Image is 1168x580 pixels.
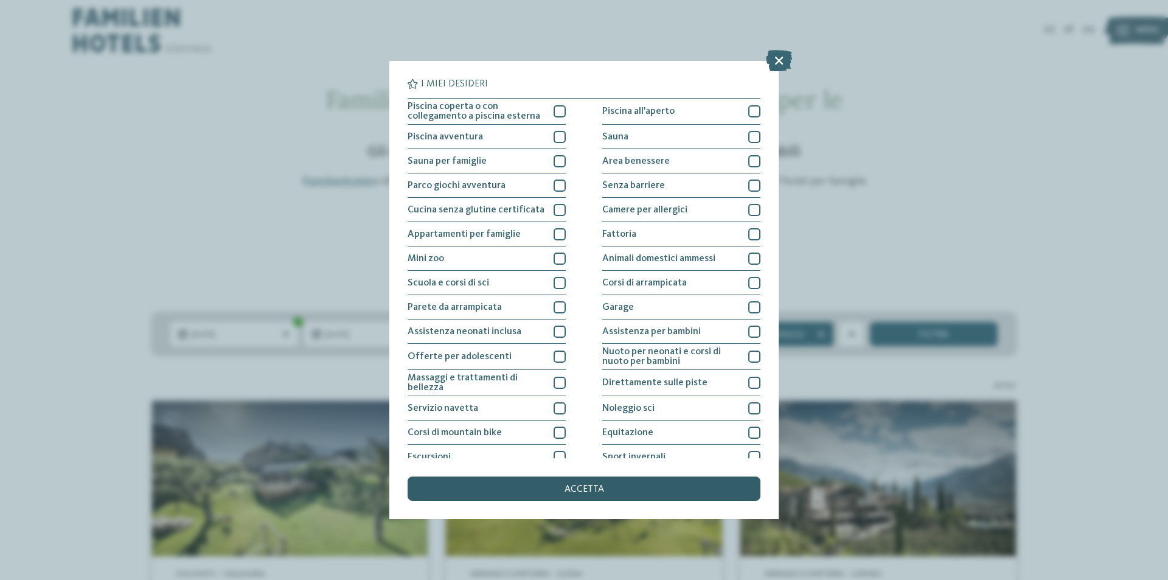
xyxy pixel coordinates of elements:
span: Offerte per adolescenti [408,352,512,362]
span: Parete da arrampicata [408,302,502,312]
span: Camere per allergici [602,205,687,215]
span: Sport invernali [602,452,666,462]
span: Direttamente sulle piste [602,378,707,388]
span: accetta [565,484,604,494]
span: Fattoria [602,229,636,239]
span: Corsi di arrampicata [602,278,687,288]
span: Assistenza neonati inclusa [408,327,521,337]
span: I miei desideri [421,79,488,89]
span: Piscina avventura [408,132,483,142]
span: Escursioni [408,452,451,462]
span: Scuola e corsi di sci [408,278,489,288]
span: Area benessere [602,156,670,166]
span: Servizio navetta [408,404,478,413]
span: Sauna [602,132,628,142]
span: Massaggi e trattamenti di bellezza [408,373,544,393]
span: Noleggio sci [602,404,655,413]
span: Equitazione [602,428,653,438]
span: Piscina coperta o con collegamento a piscina esterna [408,102,544,121]
span: Appartamenti per famiglie [408,229,521,239]
span: Sauna per famiglie [408,156,487,166]
span: Garage [602,302,634,312]
span: Cucina senza glutine certificata [408,205,544,215]
span: Nuoto per neonati e corsi di nuoto per bambini [602,347,739,366]
span: Piscina all'aperto [602,107,675,116]
span: Mini zoo [408,254,444,264]
span: Parco giochi avventura [408,181,506,190]
span: Animali domestici ammessi [602,254,715,264]
span: Corsi di mountain bike [408,428,502,438]
span: Assistenza per bambini [602,327,701,337]
span: Senza barriere [602,181,665,190]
